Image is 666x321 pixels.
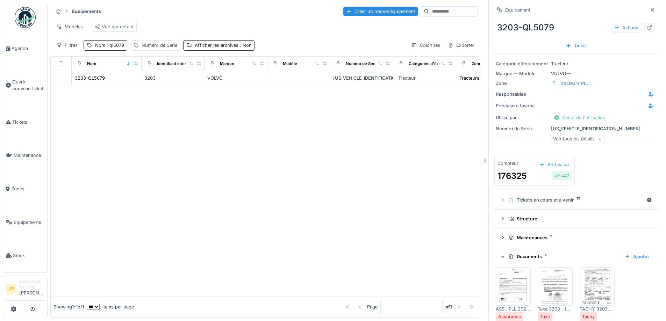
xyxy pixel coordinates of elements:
span: : Non [238,43,252,48]
div: Prestataire favoris [496,102,548,109]
div: Catégorie d'équipement [496,60,548,67]
a: Maintenance [3,139,47,172]
div: Tracteur [496,60,656,67]
div: Assurance [498,313,521,320]
li: JP [6,284,16,294]
span: Agenda [12,45,44,52]
div: Ajouter [622,252,652,261]
a: Tickets [3,105,47,139]
div: Nom [87,61,96,67]
a: Ouvrir nouveau ticket [3,65,47,105]
div: Showing 1 - 1 of 1 [53,304,84,310]
div: Taxe 3203 - [DATE].pdf [538,306,573,312]
div: Marque [220,61,234,67]
a: JP Responsable technicien[PERSON_NAME] [6,279,44,301]
div: Tracteurs PLL [459,75,488,81]
div: 3203-QL5079 [75,75,105,81]
div: Add value [536,160,572,169]
div: Taxe [540,313,550,320]
div: Nom [95,42,124,49]
div: Page [367,304,378,310]
strong: of 1 [445,304,452,310]
span: Zones [11,185,44,192]
div: [US_VEHICLE_IDENTIFICATION_NUMBER] [333,75,391,81]
div: VOLVO — [496,70,656,77]
a: Équipements [3,206,47,239]
div: Catégories d'équipement [409,61,457,67]
div: Numéro de Série [346,61,378,67]
div: Modèles [53,22,86,32]
div: Ticket [563,41,589,50]
div: Utilisé par [496,114,548,121]
div: Tracteurs PLL [560,80,589,87]
div: Début de l'utilisation [551,113,608,122]
span: Tickets [12,119,44,125]
span: Maintenance [14,152,44,159]
div: Afficher les archivés [195,42,252,49]
div: Créer un nouvel équipement [343,7,418,16]
strong: Équipements [69,8,104,15]
div: Colonnes [408,40,443,50]
div: Équipement [505,7,530,13]
a: Zones [3,172,47,206]
div: Structure [508,216,649,222]
img: amlwfra2ag346l2r3srmev2rx3v3 [497,269,529,304]
div: VOLVO [207,75,265,81]
div: Maintenances [508,234,649,241]
summary: Tickets en cours et à venir12 [497,194,655,207]
div: Actions [611,23,642,33]
span: : ql5079 [105,43,124,48]
img: Badge_color-CXgf-gQk.svg [15,7,36,28]
div: items per page [87,304,134,310]
div: 3203 [144,75,202,81]
div: Tickets en cours et à venir [508,197,644,203]
div: ASS . PLL 2025-096.pdf [496,306,531,312]
div: Vue par défaut [95,23,134,30]
div: Tachy [582,313,595,320]
summary: Maintenances5 [497,231,655,244]
div: TACHY 3203.pdf [580,306,615,312]
img: dslrapd76qblna1vz9e0q5dzcz9b [581,269,613,304]
img: 437henm10aznfk9tx66nf51j0cix [539,269,571,304]
div: 447 [554,173,569,179]
div: Responsable technicien [19,279,44,290]
div: Marque — Modèle [496,70,548,77]
div: [US_VEHICLE_IDENTIFICATION_NUMBER] [496,125,656,132]
div: Numéro de Série [142,42,177,49]
span: Stock [13,252,44,259]
div: Identifiant interne [157,61,191,67]
div: Exporter [445,40,478,50]
div: 176325 [497,170,527,182]
div: Filtres [53,40,81,50]
div: Documents [508,253,619,260]
summary: Structure [497,212,655,225]
div: Zone [496,80,548,87]
a: Stock [3,239,47,272]
div: Voir tous les détails [550,134,605,144]
div: 3203-QL5079 [494,19,658,37]
span: Équipements [14,219,44,226]
div: Compteur [497,160,518,167]
div: Modèle [283,61,297,67]
div: Zone [472,61,481,67]
span: Ouvrir nouveau ticket [12,79,44,92]
div: Tracteur [398,75,416,81]
summary: Documents7Ajouter [497,250,655,263]
a: Agenda [3,32,47,65]
div: Responsables [496,91,548,97]
li: [PERSON_NAME] [19,279,44,299]
div: Numéro de Série [496,125,548,132]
